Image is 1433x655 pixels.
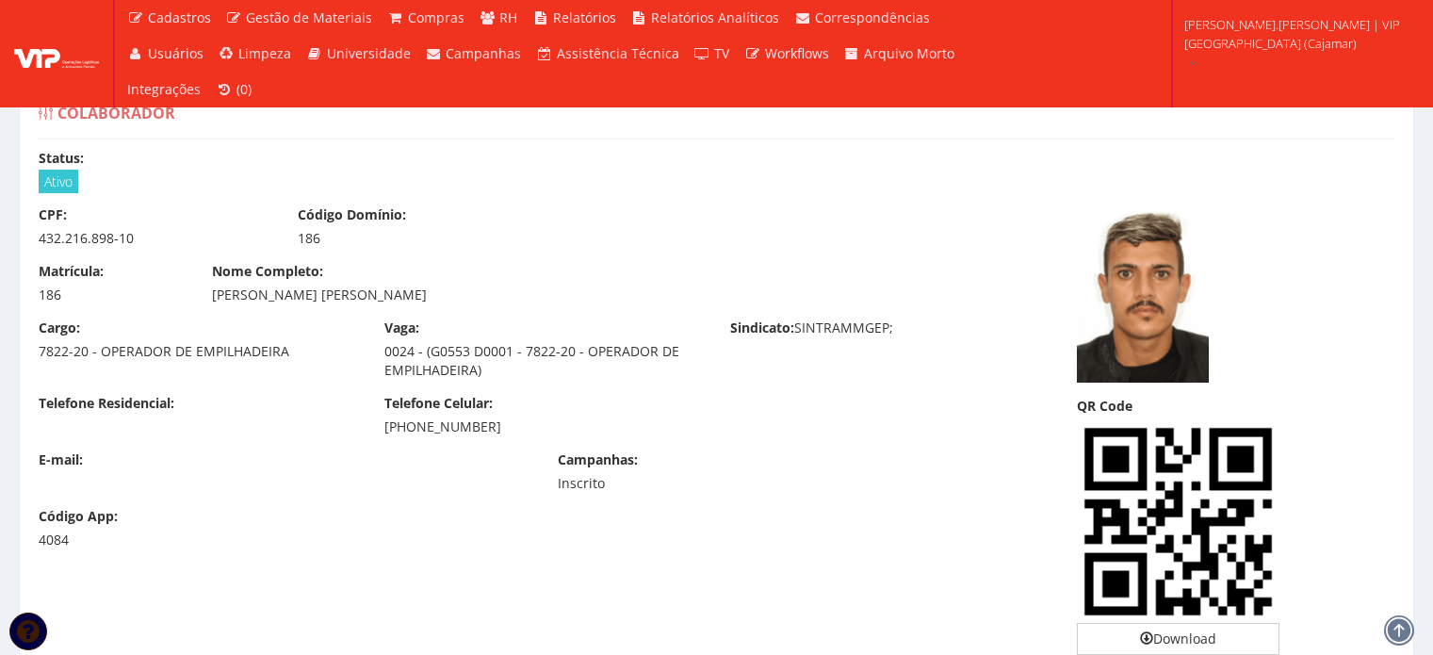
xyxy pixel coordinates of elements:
div: 7822-20 - OPERADOR DE EMPILHADEIRA [39,342,356,361]
span: Gestão de Materiais [246,8,372,26]
img: EyR0gSNwBgsQdIEjcAYLEHSBI3AGCxB0gSNwBgsQdIEjcAYLEHSBI3AGCxB0gSNwBgsQdIEjcAYLEHSBI3AGCfgH3jAMCk2Hd... [1077,420,1279,623]
span: Relatórios [553,8,616,26]
a: Limpeza [211,36,300,72]
span: (0) [236,80,252,98]
a: Arquivo Morto [837,36,963,72]
a: Usuários [120,36,211,72]
label: CPF: [39,205,67,224]
img: captura-de-tela-2025-08-12-160619-1755025690689b911ac0a1a.png [1077,205,1209,383]
div: 186 [39,286,184,304]
span: Ativo [39,170,78,193]
span: Relatórios Analíticos [651,8,779,26]
label: Campanhas: [558,450,638,469]
a: TV [687,36,738,72]
label: Status: [39,149,84,168]
div: 0024 - (G0553 D0001 - 7822-20 - OPERADOR DE EMPILHADEIRA) [384,342,702,380]
span: Limpeza [238,44,291,62]
label: Cargo: [39,319,80,337]
span: Integrações [127,80,201,98]
label: QR Code [1077,397,1132,416]
span: RH [499,8,517,26]
span: Usuários [148,44,204,62]
span: Colaborador [57,103,175,123]
a: Assistência Técnica [529,36,687,72]
a: Workflows [737,36,837,72]
label: Telefone Residencial: [39,394,174,413]
label: Sindicato: [730,319,794,337]
span: Assistência Técnica [557,44,679,62]
label: Código Domínio: [298,205,406,224]
label: Vaga: [384,319,419,337]
label: Telefone Celular: [384,394,493,413]
span: Cadastros [148,8,211,26]
span: [PERSON_NAME].[PERSON_NAME] | VIP [GEOGRAPHIC_DATA] (Cajamar) [1184,15,1409,53]
span: Universidade [327,44,411,62]
span: TV [714,44,729,62]
div: [PERSON_NAME] [PERSON_NAME] [212,286,876,304]
img: logo [14,40,99,68]
div: SINTRAMMGEP; [716,319,1062,342]
div: [PHONE_NUMBER] [384,418,702,436]
div: 432.216.898-10 [39,229,269,248]
span: Compras [408,8,464,26]
a: (0) [208,72,259,107]
label: Matrícula: [39,262,104,281]
div: 4084 [39,531,184,549]
span: Workflows [765,44,829,62]
span: Arquivo Morto [864,44,954,62]
div: 186 [298,229,529,248]
label: E-mail: [39,450,83,469]
a: Download [1077,623,1279,655]
label: Nome Completo: [212,262,323,281]
div: Inscrito [558,474,789,493]
a: Integrações [120,72,208,107]
a: Universidade [299,36,418,72]
span: Campanhas [446,44,521,62]
label: Código App: [39,507,118,526]
a: Campanhas [418,36,529,72]
span: Correspondências [815,8,930,26]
